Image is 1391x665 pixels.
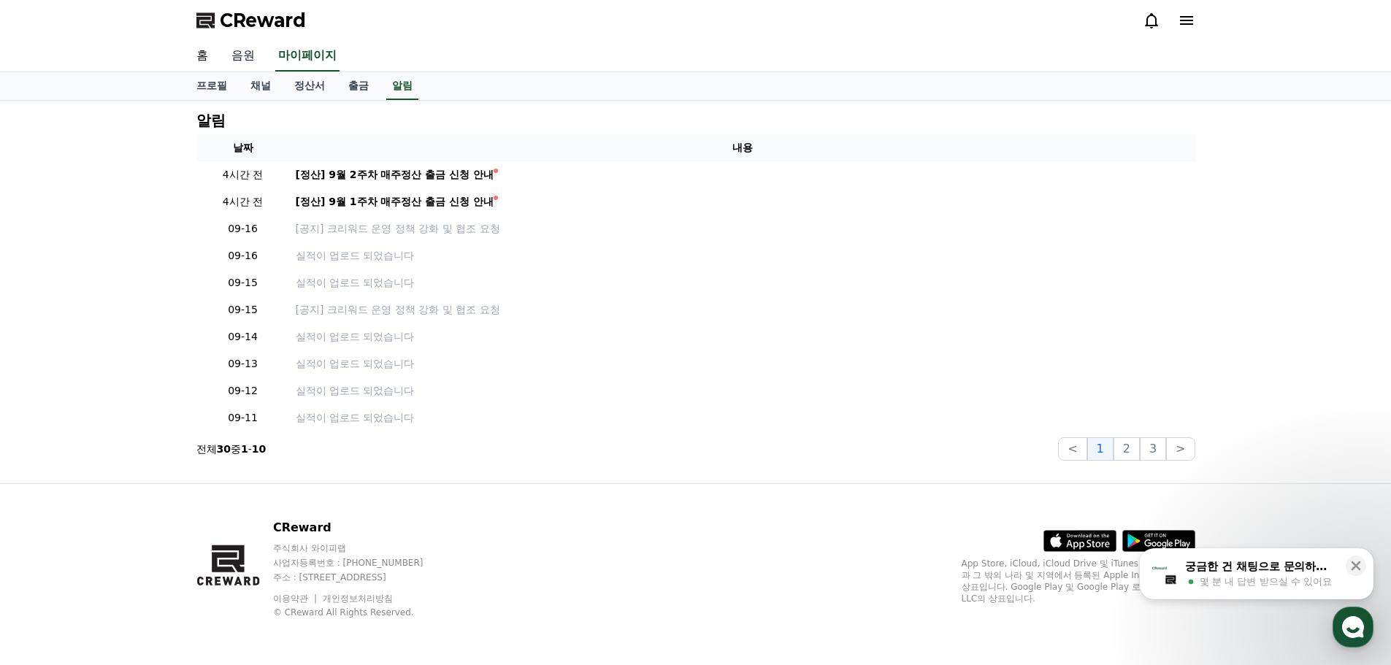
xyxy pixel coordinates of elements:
[1087,437,1114,461] button: 1
[273,572,451,583] p: 주소 : [STREET_ADDRESS]
[202,329,284,345] p: 09-14
[1058,437,1087,461] button: <
[202,248,284,264] p: 09-16
[296,221,1189,237] a: [공지] 크리워드 운영 정책 강화 및 협조 요청
[202,410,284,426] p: 09-11
[296,302,1189,318] a: [공지] 크리워드 운영 정책 강화 및 협조 요청
[273,542,451,554] p: 주식회사 와이피랩
[296,410,1189,426] a: 실적이 업로드 되었습니다
[217,443,231,455] strong: 30
[134,485,151,497] span: 대화
[220,41,267,72] a: 음원
[323,593,393,604] a: 개인정보처리방침
[1140,437,1166,461] button: 3
[296,194,1189,210] a: [정산] 9월 1주차 매주정산 출금 신청 안내
[202,383,284,399] p: 09-12
[241,443,248,455] strong: 1
[296,329,1189,345] a: 실적이 업로드 되었습니다
[273,593,319,604] a: 이용약관
[273,519,451,537] p: CReward
[290,134,1195,161] th: 내용
[196,112,226,128] h4: 알림
[196,9,306,32] a: CReward
[202,275,284,291] p: 09-15
[252,443,266,455] strong: 10
[296,275,1189,291] a: 실적이 업로드 되었습니다
[386,72,418,100] a: 알림
[283,72,337,100] a: 정산서
[296,356,1189,372] a: 실적이 업로드 되었습니다
[273,557,451,569] p: 사업자등록번호 : [PHONE_NUMBER]
[1114,437,1140,461] button: 2
[296,248,1189,264] a: 실적이 업로드 되었습니다
[202,221,284,237] p: 09-16
[226,485,243,496] span: 설정
[185,72,239,100] a: 프로필
[1166,437,1195,461] button: >
[96,463,188,499] a: 대화
[337,72,380,100] a: 출금
[202,194,284,210] p: 4시간 전
[296,167,494,182] div: [정산] 9월 2주차 매주정산 출금 신청 안내
[202,167,284,182] p: 4시간 전
[202,302,284,318] p: 09-15
[196,134,290,161] th: 날짜
[202,356,284,372] p: 09-13
[220,9,306,32] span: CReward
[46,485,55,496] span: 홈
[962,558,1195,604] p: App Store, iCloud, iCloud Drive 및 iTunes Store는 미국과 그 밖의 나라 및 지역에서 등록된 Apple Inc.의 서비스 상표입니다. Goo...
[296,167,1189,182] a: [정산] 9월 2주차 매주정산 출금 신청 안내
[196,442,267,456] p: 전체 중 -
[275,41,340,72] a: 마이페이지
[188,463,280,499] a: 설정
[239,72,283,100] a: 채널
[273,607,451,618] p: © CReward All Rights Reserved.
[296,194,494,210] div: [정산] 9월 1주차 매주정산 출금 신청 안내
[185,41,220,72] a: 홈
[296,383,1189,399] a: 실적이 업로드 되었습니다
[4,463,96,499] a: 홈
